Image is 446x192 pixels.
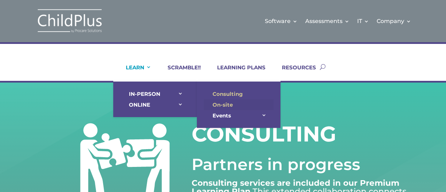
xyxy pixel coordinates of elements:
a: Company [377,7,411,35]
a: ONLINE [120,99,190,110]
a: Consulting [204,89,274,99]
h1: CONSULTING [192,120,376,151]
p: Partners in progress [192,149,424,179]
a: Software [265,7,298,35]
a: LEARNING PLANS [208,64,266,81]
a: IT [357,7,369,35]
a: Assessments [305,7,349,35]
a: RESOURCES [273,64,316,81]
a: On-site [204,99,274,110]
a: SCRAMBLE!! [159,64,201,81]
a: LEARN [117,64,151,81]
a: Events [204,110,274,121]
a: IN-PERSON [120,89,190,99]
